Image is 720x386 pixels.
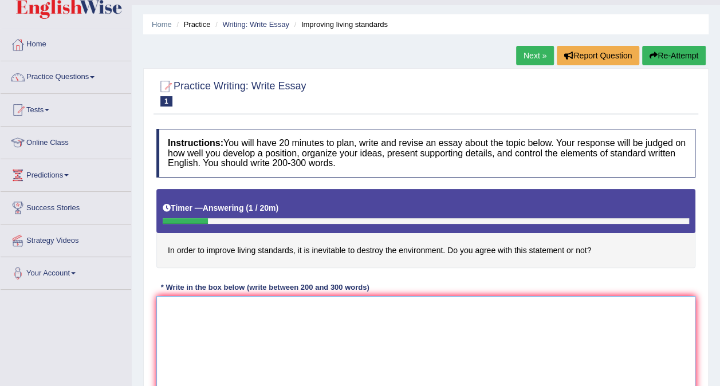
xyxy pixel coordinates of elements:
b: ) [276,203,278,212]
button: Report Question [557,46,639,65]
a: Your Account [1,257,131,286]
a: Online Class [1,127,131,155]
div: * Write in the box below (write between 200 and 300 words) [156,282,373,293]
b: Instructions: [168,138,223,148]
b: Answering [203,203,244,212]
a: Next » [516,46,554,65]
button: Re-Attempt [642,46,706,65]
a: Success Stories [1,192,131,220]
span: 1 [160,96,172,107]
b: 1 / 20m [249,203,276,212]
a: Home [152,20,172,29]
h2: Practice Writing: Write Essay [156,78,306,107]
a: Practice Questions [1,61,131,90]
a: Home [1,29,131,57]
a: Writing: Write Essay [222,20,289,29]
b: ( [246,203,249,212]
li: Practice [174,19,210,30]
a: Tests [1,94,131,123]
li: Improving living standards [292,19,388,30]
a: Strategy Videos [1,224,131,253]
h5: Timer — [163,204,278,212]
h4: You will have 20 minutes to plan, write and revise an essay about the topic below. Your response ... [156,129,695,178]
a: Predictions [1,159,131,188]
